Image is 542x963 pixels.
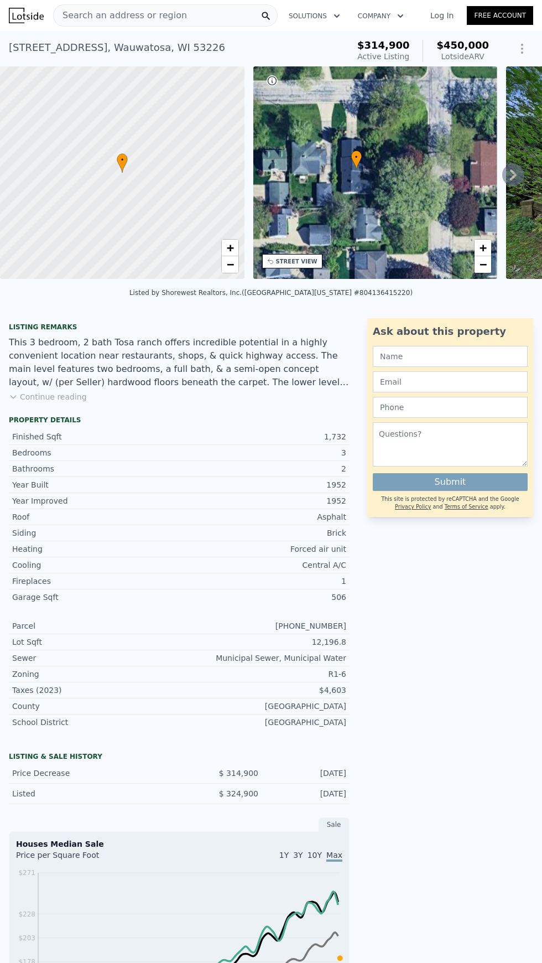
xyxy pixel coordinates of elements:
[12,701,179,712] div: County
[436,51,489,62] div: Lotside ARV
[395,504,431,510] a: Privacy Policy
[276,257,317,266] div: STREET VIEW
[417,10,467,21] a: Log In
[9,323,350,332] div: Listing remarks
[179,479,346,490] div: 1952
[9,391,87,402] button: Continue reading
[351,151,362,170] div: •
[9,40,225,55] div: [STREET_ADDRESS] , Wauwatosa , WI 53226
[12,543,179,555] div: Heating
[436,39,489,51] span: $450,000
[12,479,179,490] div: Year Built
[54,9,187,22] span: Search an address or region
[373,397,528,418] input: Phone
[179,701,346,712] div: [GEOGRAPHIC_DATA]
[12,511,179,522] div: Roof
[326,851,342,862] span: Max
[179,527,346,539] div: Brick
[373,473,528,491] button: Submit
[445,504,488,510] a: Terms of Service
[373,495,528,511] div: This site is protected by reCAPTCHA and the Google and apply.
[12,560,179,571] div: Cooling
[12,447,179,458] div: Bedrooms
[475,240,491,256] a: Zoom in
[226,241,233,255] span: +
[280,6,349,26] button: Solutions
[222,256,238,273] a: Zoom out
[12,620,179,631] div: Parcel
[18,934,35,942] tspan: $203
[12,788,170,799] div: Listed
[117,155,128,165] span: •
[179,463,346,474] div: 2
[9,336,350,389] div: This 3 bedroom, 2 bath Tosa ranch offers incredible potential in a highly convenient location nea...
[18,869,35,877] tspan: $271
[480,241,487,255] span: +
[179,620,346,631] div: [PHONE_NUMBER]
[222,240,238,256] a: Zoom in
[9,752,350,763] div: LISTING & SALE HISTORY
[373,371,528,392] input: Email
[179,511,346,522] div: Asphalt
[12,592,179,603] div: Garage Sqft
[357,52,409,61] span: Active Listing
[226,257,233,271] span: −
[373,346,528,367] input: Name
[475,256,491,273] a: Zoom out
[351,152,362,162] span: •
[467,6,533,25] a: Free Account
[267,788,346,799] div: [DATE]
[16,838,342,850] div: Houses Median Sale
[12,717,179,728] div: School District
[267,768,346,779] div: [DATE]
[219,789,258,798] span: $ 324,900
[511,38,533,60] button: Show Options
[12,636,179,648] div: Lot Sqft
[219,769,258,778] span: $ 314,900
[179,576,346,587] div: 1
[179,669,346,680] div: R1-6
[12,463,179,474] div: Bathrooms
[12,653,179,664] div: Sewer
[179,592,346,603] div: 506
[179,447,346,458] div: 3
[179,717,346,728] div: [GEOGRAPHIC_DATA]
[16,850,179,867] div: Price per Square Foot
[129,289,413,297] div: Listed by Shorewest Realtors, Inc. ([GEOGRAPHIC_DATA][US_STATE] #804136415220)
[117,153,128,173] div: •
[179,685,346,696] div: $4,603
[12,685,179,696] div: Taxes (2023)
[12,576,179,587] div: Fireplaces
[179,543,346,555] div: Forced air unit
[179,653,346,664] div: Municipal Sewer, Municipal Water
[179,431,346,442] div: 1,732
[179,560,346,571] div: Central A/C
[12,768,170,779] div: Price Decrease
[373,324,528,339] div: Ask about this property
[293,851,303,860] span: 3Y
[12,495,179,506] div: Year Improved
[12,669,179,680] div: Zoning
[18,910,35,918] tspan: $228
[319,817,350,832] div: Sale
[279,851,289,860] span: 1Y
[9,8,44,23] img: Lotside
[480,257,487,271] span: −
[179,495,346,506] div: 1952
[349,6,413,26] button: Company
[179,636,346,648] div: 12,196.8
[357,39,410,51] span: $314,900
[9,416,350,424] div: Property details
[308,851,322,860] span: 10Y
[12,527,179,539] div: Siding
[12,431,179,442] div: Finished Sqft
